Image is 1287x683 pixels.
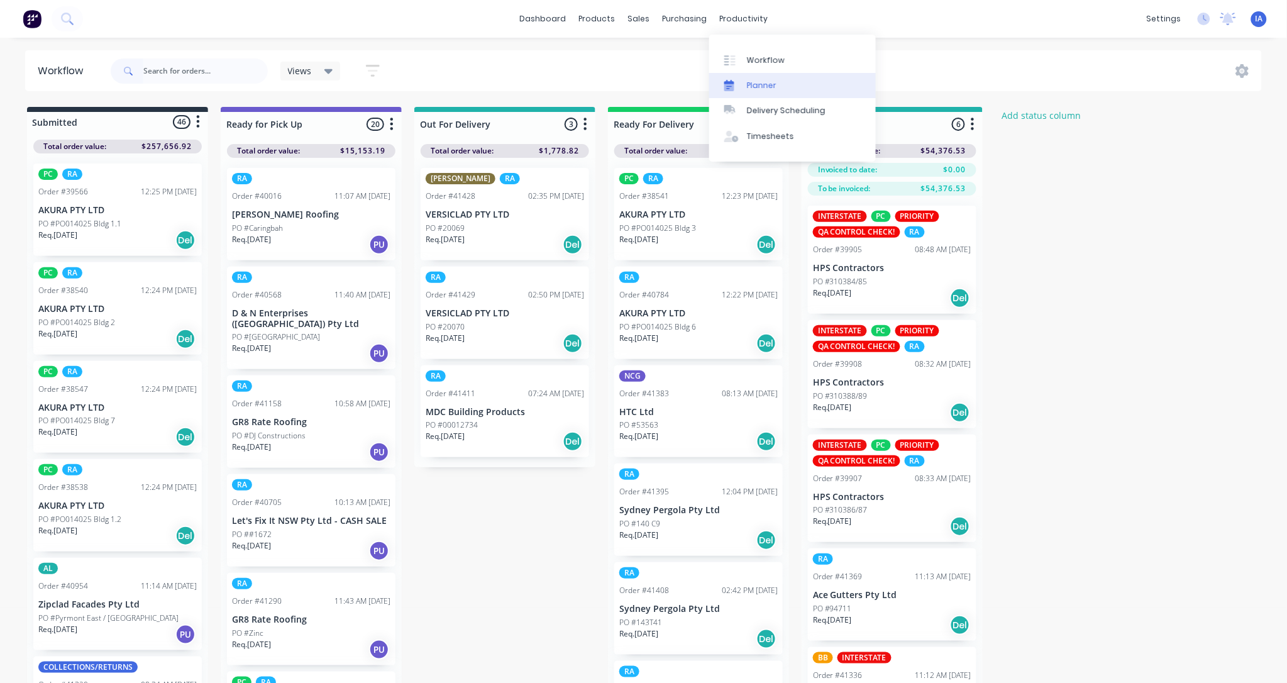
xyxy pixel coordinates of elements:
[1141,9,1188,28] div: settings
[38,563,58,574] div: AL
[813,402,852,413] p: Req. [DATE]
[38,525,77,536] p: Req. [DATE]
[38,580,88,592] div: Order #40954
[38,186,88,197] div: Order #39566
[619,419,658,431] p: PO #53563
[369,640,389,660] div: PU
[619,567,639,579] div: RA
[175,230,196,250] div: Del
[426,234,465,245] p: Req. [DATE]
[500,173,520,184] div: RA
[232,497,282,508] div: Order #40705
[813,670,863,681] div: Order #41336
[528,289,584,301] div: 02:50 PM [DATE]
[38,218,121,230] p: PO #PO014025 Bldg 1.1
[369,442,389,462] div: PU
[813,590,971,601] p: Ace Gutters Pty Ltd
[747,105,826,116] div: Delivery Scheduling
[369,235,389,255] div: PU
[232,191,282,202] div: Order #40016
[619,223,696,234] p: PO #PO014025 Bldg 3
[563,431,583,452] div: Del
[871,211,891,222] div: PC
[38,415,115,426] p: PO #PO014025 Bldg 7
[813,276,868,287] p: PO #310384/85
[950,516,970,536] div: Del
[944,164,966,175] span: $0.00
[813,603,852,614] p: PO #94711
[38,384,88,395] div: Order #38547
[722,486,778,497] div: 12:04 PM [DATE]
[895,325,939,336] div: PRIORITY
[813,652,833,664] div: BB
[232,398,282,409] div: Order #41158
[227,267,395,370] div: RAOrder #4056811:40 AM [DATE]D & N Enterprises ([GEOGRAPHIC_DATA]) Pty LtdPO #[GEOGRAPHIC_DATA]Re...
[905,341,925,352] div: RA
[621,9,656,28] div: sales
[619,666,639,677] div: RA
[38,304,197,314] p: AKURA PTY LTD
[237,145,300,157] span: Total order value:
[915,670,971,681] div: 11:12 AM [DATE]
[619,289,669,301] div: Order #40784
[175,427,196,447] div: Del
[619,628,658,640] p: Req. [DATE]
[619,617,662,628] p: PO #143T41
[232,234,271,245] p: Req. [DATE]
[38,624,77,635] p: Req. [DATE]
[426,289,475,301] div: Order #41429
[426,209,584,220] p: VERSICLAD PTY LTD
[232,430,306,441] p: PO #DJ Constructions
[709,124,876,149] a: Timesheets
[756,431,776,452] div: Del
[232,578,252,589] div: RA
[813,325,867,336] div: INTERSTATE
[619,530,658,541] p: Req. [DATE]
[713,9,774,28] div: productivity
[232,223,283,234] p: PO #Caringbah
[813,226,900,238] div: QA CONTROL CHECK!
[38,328,77,340] p: Req. [DATE]
[818,183,871,194] span: To be invoiced:
[871,325,891,336] div: PC
[915,473,971,484] div: 08:33 AM [DATE]
[232,596,282,607] div: Order #41290
[62,366,82,377] div: RA
[62,464,82,475] div: RA
[813,516,852,527] p: Req. [DATE]
[808,435,976,543] div: INTERSTATEPCPRIORITYQA CONTROL CHECK!RAOrder #3990708:33 AM [DATE]HPS ContractorsPO #310386/87Req...
[619,486,669,497] div: Order #41395
[232,380,252,392] div: RA
[709,47,876,72] a: Workflow
[756,530,776,550] div: Del
[38,482,88,493] div: Order #38538
[921,145,966,157] span: $54,376.53
[33,164,202,256] div: PCRAOrder #3956612:25 PM [DATE]AKURA PTY LTDPO #PO014025 Bldg 1.1Req.[DATE]Del
[614,267,783,359] div: RAOrder #4078412:22 PM [DATE]AKURA PTY LTDPO #PO014025 Bldg 6Req.[DATE]Del
[232,516,390,526] p: Let's Fix It NSW Pty Ltd - CASH SALE
[232,628,263,639] p: PO #Zinc
[619,321,696,333] p: PO #PO014025 Bldg 6
[334,398,390,409] div: 10:58 AM [DATE]
[33,262,202,355] div: PCRAOrder #3854012:24 PM [DATE]AKURA PTY LTDPO #PO014025 Bldg 2Req.[DATE]Del
[232,173,252,184] div: RA
[813,263,971,274] p: HPS Contractors
[619,209,778,220] p: AKURA PTY LTD
[813,553,833,565] div: RA
[871,440,891,451] div: PC
[895,211,939,222] div: PRIORITY
[722,191,778,202] div: 12:23 PM [DATE]
[808,548,976,641] div: RAOrder #4136911:13 AM [DATE]Ace Gutters Pty LtdPO #94711Req.[DATE]Del
[340,145,385,157] span: $15,153.19
[619,272,639,283] div: RA
[43,141,106,152] span: Total order value:
[369,343,389,364] div: PU
[334,191,390,202] div: 11:07 AM [DATE]
[232,331,320,343] p: PO #[GEOGRAPHIC_DATA]
[656,9,713,28] div: purchasing
[232,529,272,540] p: PO ##1672
[232,479,252,491] div: RA
[813,341,900,352] div: QA CONTROL CHECK!
[813,377,971,388] p: HPS Contractors
[614,562,783,655] div: RAOrder #4140802:42 PM [DATE]Sydney Pergola Pty LtdPO #143T41Req.[DATE]Del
